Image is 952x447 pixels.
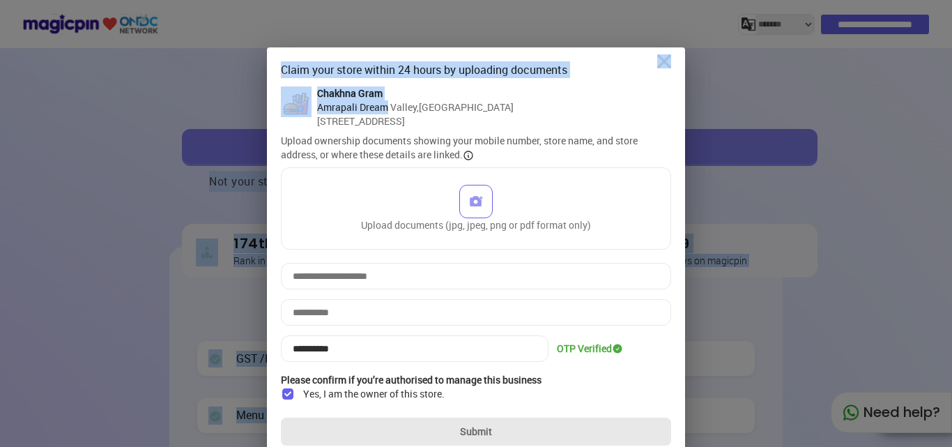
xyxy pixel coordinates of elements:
[463,150,474,161] img: informationCircleBlack.2195f373.svg
[303,387,445,401] div: Yes, I am the owner of this store.
[657,54,671,68] img: 8zTxi7IzMsfkYqyYgBgfvSHvmzQA9juT1O3mhMgBDT8p5s20zMZ2JbefE1IEBlkXHwa7wAFxGwdILBLhkAAAAASUVORK5CYII=
[361,185,591,232] div: Upload documents (jpg, jpeg, png or pdf format only)
[468,194,484,209] img: addImagePurple.157471a2.svg
[557,342,671,356] div: OTP Verified
[317,86,514,100] div: Chakhna Gram
[281,61,671,78] div: Claim your store within 24 hours by uploading documents
[612,343,623,354] img: tick_withdraw_new.7e6cd836.svg
[281,418,671,446] button: Submit
[281,373,671,387] div: Please confirm if you’re authorised to manage this business
[317,114,514,128] div: [STREET_ADDRESS]
[281,134,671,162] div: Upload ownership documents showing your mobile number, store name, and store address, or where th...
[317,100,514,114] div: Amrapali Dream Valley , [GEOGRAPHIC_DATA]
[281,387,295,401] img: checkbox_purple.ceb64cee.svg
[281,86,312,117] img: X5NOa32Htb_yVjBg-gfFM1N-s9ic7pUnrBAd0Fn_XVCc7qoSlcPqrM4OFsr7CfCdpDq3q1IuU7vS-Ma2IJ2uetk0akg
